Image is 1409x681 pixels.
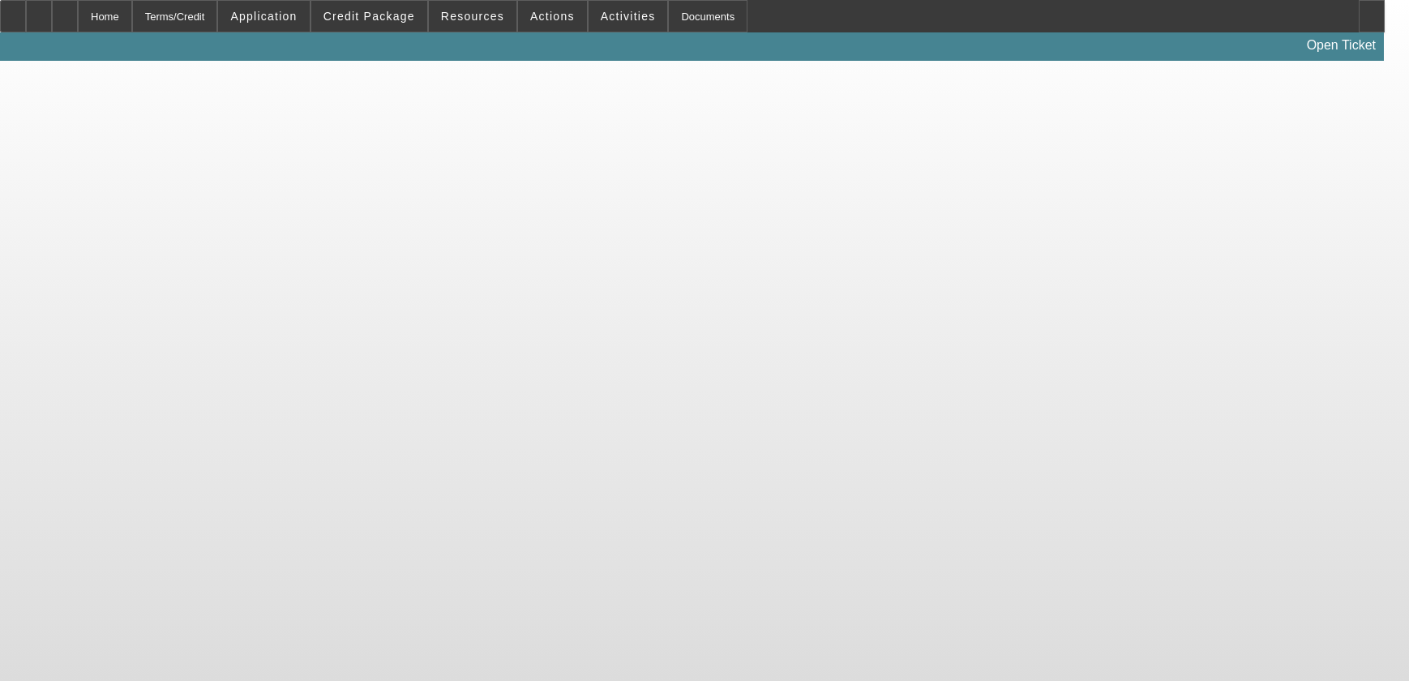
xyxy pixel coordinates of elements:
span: Credit Package [323,10,415,23]
button: Actions [518,1,587,32]
button: Credit Package [311,1,427,32]
button: Resources [429,1,516,32]
span: Actions [530,10,575,23]
a: Open Ticket [1300,32,1382,59]
span: Resources [441,10,504,23]
button: Application [218,1,309,32]
span: Application [230,10,297,23]
span: Activities [601,10,656,23]
button: Activities [589,1,668,32]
